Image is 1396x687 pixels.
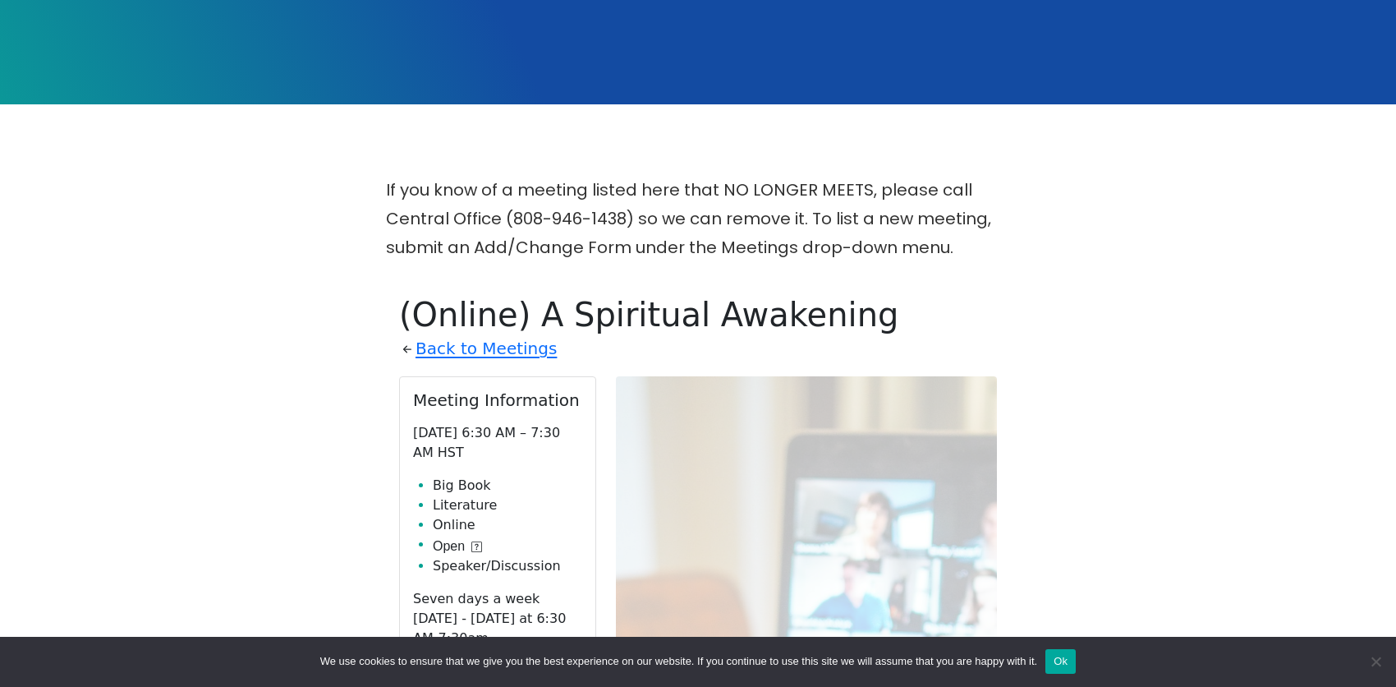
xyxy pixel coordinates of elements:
li: Speaker/Discussion [433,556,582,576]
span: We use cookies to ensure that we give you the best experience on our website. If you continue to ... [320,653,1037,670]
p: If you know of a meeting listed here that NO LONGER MEETS, please call Central Office (808-946-14... [386,176,1010,262]
button: Ok [1045,649,1076,674]
a: Back to Meetings [416,334,557,363]
h2: Meeting Information [413,390,582,410]
li: Big Book [433,476,582,496]
button: Open [433,537,482,556]
span: No [1367,653,1384,670]
li: Online [433,515,582,535]
span: Open [433,537,465,556]
h1: (Online) A Spiritual Awakening [399,295,997,334]
p: Seven days a week [DATE] - [DATE] at 6:30 AM-7:30am. [413,589,582,648]
p: [DATE] 6:30 AM – 7:30 AM HST [413,423,582,463]
li: Literature [433,496,582,515]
